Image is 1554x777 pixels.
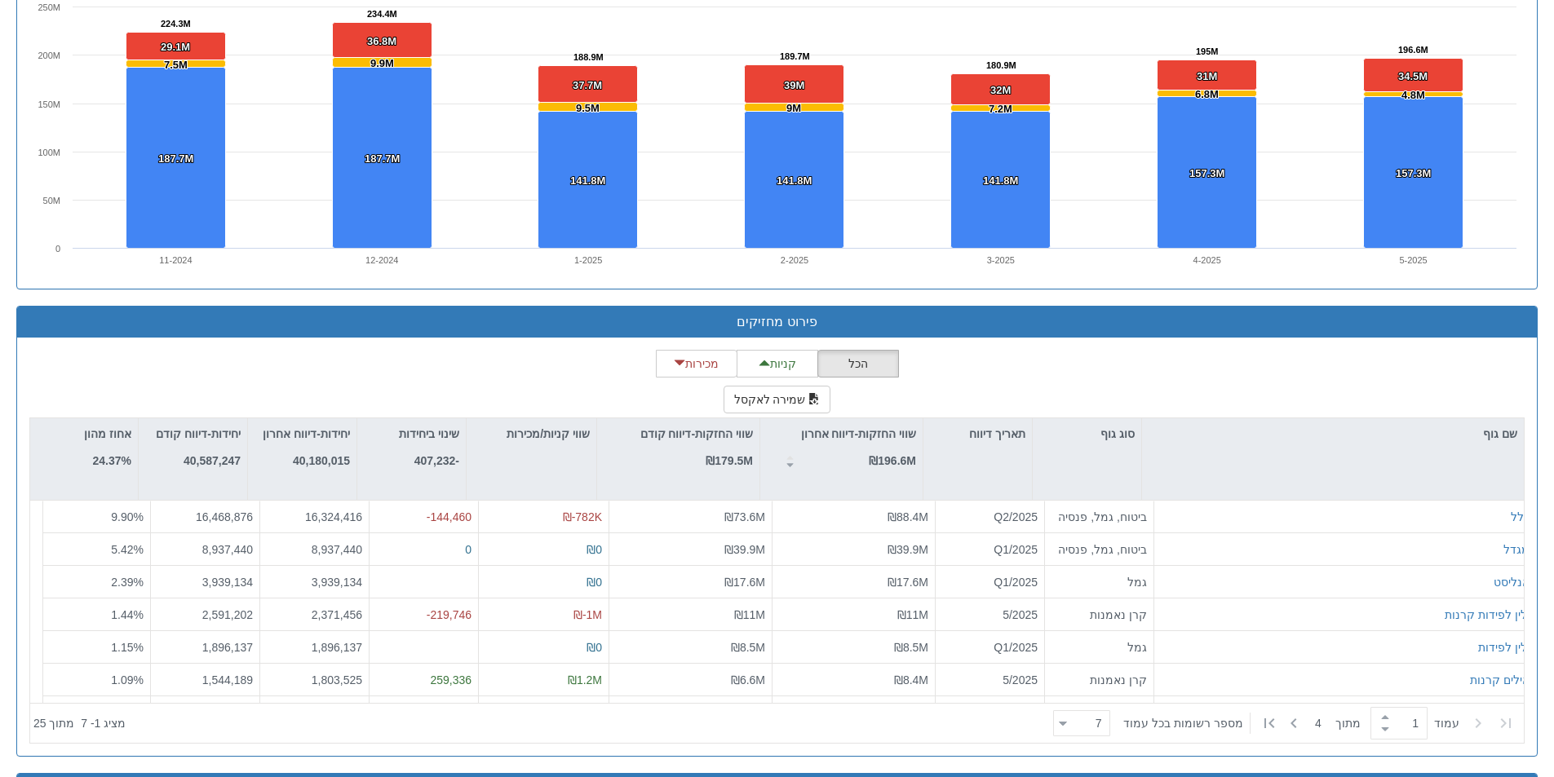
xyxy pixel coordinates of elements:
div: -219,746 [376,607,472,623]
div: 3,939,134 [157,574,253,590]
tspan: 196.6M [1398,45,1428,55]
tspan: 34.5M [1398,70,1428,82]
div: גמל [1051,639,1147,656]
button: שמירה לאקסל [724,386,831,413]
tspan: 31M [1197,70,1217,82]
tspan: 9.9M [370,57,394,69]
div: 1,896,137 [157,639,253,656]
button: ילין לפידות קרנות [1445,607,1530,623]
p: שינוי ביחידות [399,425,459,443]
tspan: 7.5M [164,59,188,71]
span: ₪11M [897,608,928,621]
div: Q1/2025 [942,639,1038,656]
button: קניות [737,350,818,377]
h3: פירוט מחזיקים [29,315,1525,329]
span: ₪-782K [563,510,602,523]
text: 5-2025 [1399,255,1427,265]
text: 11-2024 [159,255,192,265]
div: Q1/2025 [942,574,1038,590]
span: ₪17.6M [724,576,765,589]
div: סוג גוף [1033,418,1141,449]
span: ₪0 [587,576,602,589]
text: 250M [38,2,60,12]
div: 1.15 % [50,639,144,656]
tspan: 4.8M [1401,89,1425,101]
span: ₪39.9M [724,543,765,556]
div: 3,939,134 [267,574,362,590]
tspan: 187.7M [365,152,400,165]
div: Q2/2025 [942,509,1038,525]
span: 4 [1315,715,1335,731]
text: 3-2025 [987,255,1015,265]
button: הכל [817,350,899,377]
div: 259,336 [376,672,472,688]
span: ‏מספר רשומות בכל עמוד [1123,715,1243,731]
div: 2,591,202 [157,607,253,623]
tspan: 180.9M [986,60,1016,70]
strong: ₪179.5M [706,454,753,467]
span: ₪6.6M [731,673,765,686]
button: ילין לפידות [1478,639,1530,656]
div: 2,371,456 [267,607,362,623]
strong: -407,232 [414,454,459,467]
tspan: 234.4M [367,9,397,19]
div: 9.90 % [50,509,144,525]
tspan: 9.5M [576,102,600,114]
button: אילים קרנות [1470,672,1530,688]
div: ‏ מתוך [1047,705,1521,741]
text: 0 [55,244,60,254]
text: 12-2024 [365,255,398,265]
tspan: 39M [784,79,804,91]
div: 5.42 % [50,541,144,558]
div: 1.09 % [50,672,144,688]
tspan: 187.7M [158,152,193,165]
p: יחידות-דיווח אחרון [263,425,350,443]
div: קרן נאמנות [1051,607,1147,623]
span: ₪1.2M [568,673,602,686]
div: 8,937,440 [157,541,253,558]
tspan: 9M [786,102,801,114]
div: 8,937,440 [267,541,362,558]
div: 0 [376,541,472,558]
button: אנליסט [1494,574,1530,590]
button: מגדל [1503,541,1530,558]
div: כלל [1511,509,1530,525]
text: 100M [38,148,60,157]
div: 1,544,189 [157,672,253,688]
span: ₪-1M [573,608,602,621]
span: ‏עמוד [1434,715,1459,731]
p: אחוז מהון [84,425,131,443]
span: ₪8.4M [894,673,928,686]
div: שווי קניות/מכירות [467,418,596,449]
text: 2-2025 [781,255,808,265]
div: -144,460 [376,509,472,525]
span: ₪17.6M [888,576,928,589]
div: 5/2025 [942,607,1038,623]
div: ביטוח, גמל, פנסיה [1051,541,1147,558]
button: מכירות [656,350,737,377]
div: 1.44 % [50,607,144,623]
strong: ₪196.6M [869,454,916,467]
tspan: 29.1M [161,41,190,53]
tspan: 224.3M [161,19,191,29]
tspan: 189.7M [780,51,810,61]
p: יחידות-דיווח קודם [156,425,241,443]
tspan: 37.7M [573,79,602,91]
span: ₪0 [587,543,602,556]
tspan: 157.3M [1189,167,1224,179]
span: ₪8.5M [894,641,928,654]
tspan: 7.2M [989,103,1012,115]
div: 2.39 % [50,574,144,590]
tspan: 141.8M [570,174,605,187]
text: 1-2025 [574,255,602,265]
div: גמל [1051,574,1147,590]
div: 5/2025 [942,672,1038,688]
div: 1,803,525 [267,672,362,688]
div: 16,324,416 [267,509,362,525]
tspan: 188.9M [573,52,604,62]
tspan: 141.8M [983,174,1018,187]
span: ₪39.9M [888,543,928,556]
